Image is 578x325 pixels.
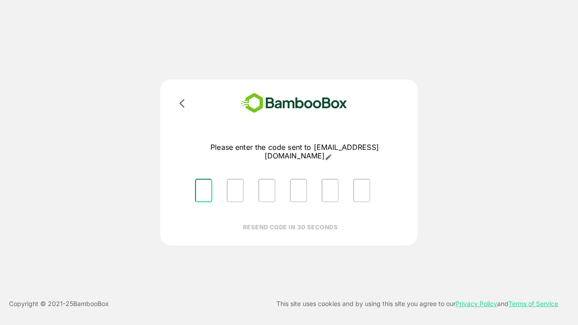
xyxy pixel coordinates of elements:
a: Privacy Policy [456,300,497,307]
input: Please enter OTP character 1 [195,179,212,202]
p: This site uses cookies and by using this site you agree to our and [276,298,558,309]
input: Please enter OTP character 2 [227,179,244,202]
img: bamboobox [228,90,360,116]
a: Terms of Service [508,300,558,307]
p: Copyright © 2021- 25 BambooBox [9,298,109,309]
input: Please enter OTP character 6 [353,179,370,202]
input: Please enter OTP character 5 [322,179,339,202]
input: Please enter OTP character 3 [258,179,275,202]
input: Please enter OTP character 4 [290,179,307,202]
p: Please enter the code sent to [EMAIL_ADDRESS][DOMAIN_NAME] [188,143,401,161]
